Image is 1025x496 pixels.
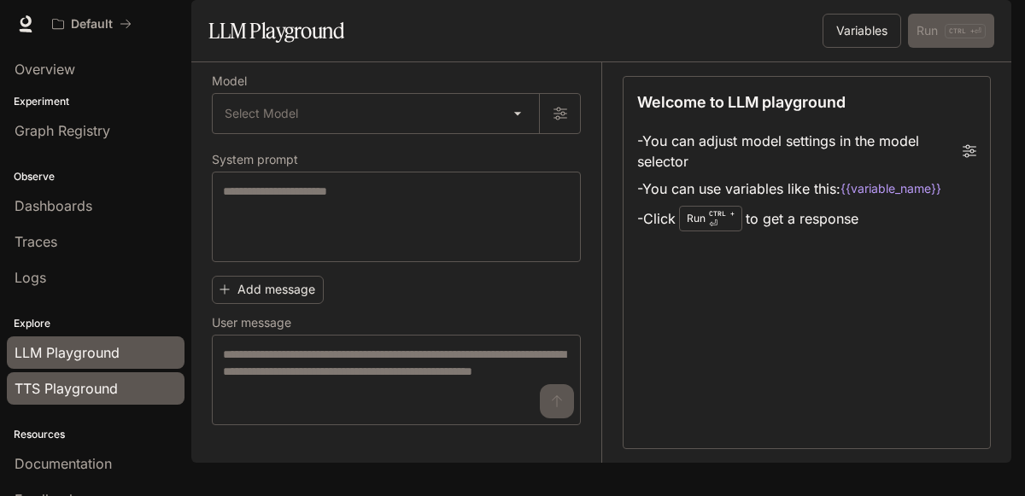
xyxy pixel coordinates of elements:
p: Welcome to LLM playground [637,90,846,114]
button: Variables [823,14,901,48]
span: Select Model [225,105,298,122]
h1: LLM Playground [208,14,344,48]
button: All workspaces [44,7,139,41]
li: - Click to get a response [637,202,976,235]
li: - You can adjust model settings in the model selector [637,127,976,175]
p: User message [212,317,291,329]
p: ⏎ [709,208,735,229]
button: Add message [212,276,324,304]
p: Model [212,75,247,87]
code: {{variable_name}} [840,180,941,197]
p: CTRL + [709,208,735,219]
p: System prompt [212,154,298,166]
div: Select Model [213,94,539,133]
div: Run [679,206,742,231]
li: - You can use variables like this: [637,175,976,202]
p: Default [71,17,113,32]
